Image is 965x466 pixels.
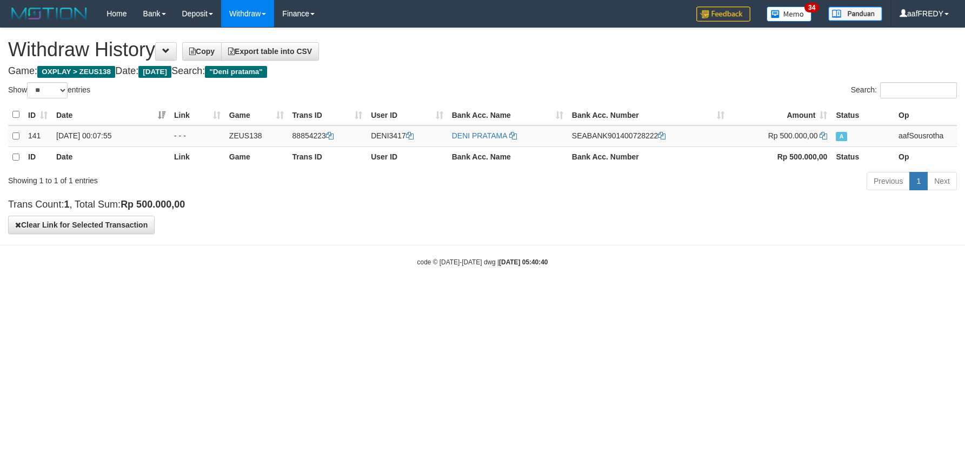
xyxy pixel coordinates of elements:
span: Approved [836,132,847,141]
td: aafSousrotha [894,125,957,147]
h4: Trans Count: , Total Sum: [8,199,957,210]
label: Show entries [8,82,90,98]
th: Bank Acc. Name [448,147,568,168]
a: Next [927,172,957,190]
th: ID [24,147,52,168]
td: 901400728222 [568,125,729,147]
button: Clear Link for Selected Transaction [8,216,155,234]
td: DENI3417 [367,125,448,147]
th: Bank Acc. Number: activate to sort column ascending [568,104,729,125]
select: Showentries [27,82,68,98]
small: code © [DATE]-[DATE] dwg | [417,258,548,266]
a: Copy [182,42,222,61]
input: Search: [880,82,957,98]
span: Rp 500.000,00 [768,131,818,140]
span: SEABANK [572,131,608,140]
label: Search: [851,82,957,98]
th: Op [894,147,957,168]
h1: Withdraw History [8,39,957,61]
a: Export table into CSV [221,42,319,61]
span: [DATE] [138,66,171,78]
td: - - - [170,125,225,147]
th: Link: activate to sort column ascending [170,104,225,125]
th: Bank Acc. Number [568,147,729,168]
th: Status [831,147,894,168]
th: Date: activate to sort column ascending [52,104,170,125]
th: User ID: activate to sort column ascending [367,104,448,125]
th: User ID [367,147,448,168]
span: "Deni pratama" [205,66,267,78]
strong: 1 [64,199,69,210]
th: Bank Acc. Name: activate to sort column ascending [448,104,568,125]
span: Copy [189,47,215,56]
th: Game: activate to sort column ascending [225,104,288,125]
a: Previous [867,172,910,190]
a: 1 [909,172,928,190]
td: 88854223 [288,125,367,147]
th: ID: activate to sort column ascending [24,104,52,125]
th: Amount: activate to sort column ascending [729,104,831,125]
span: 34 [804,3,819,12]
strong: Rp 500.000,00 [121,199,185,210]
a: DENI PRATAMA [452,131,507,140]
strong: [DATE] 05:40:40 [499,258,548,266]
img: panduan.png [828,6,882,21]
th: Link [170,147,225,168]
img: Feedback.jpg [696,6,750,22]
td: ZEUS138 [225,125,288,147]
img: Button%20Memo.svg [767,6,812,22]
th: Trans ID [288,147,367,168]
th: Op [894,104,957,125]
td: 141 [24,125,52,147]
th: Date [52,147,170,168]
td: [DATE] 00:07:55 [52,125,170,147]
th: Trans ID: activate to sort column ascending [288,104,367,125]
h4: Game: Date: Search: [8,66,957,77]
div: Showing 1 to 1 of 1 entries [8,171,394,186]
strong: Rp 500.000,00 [777,152,828,161]
span: Export table into CSV [228,47,312,56]
th: Game [225,147,288,168]
img: MOTION_logo.png [8,5,90,22]
span: OXPLAY > ZEUS138 [37,66,115,78]
th: Status [831,104,894,125]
